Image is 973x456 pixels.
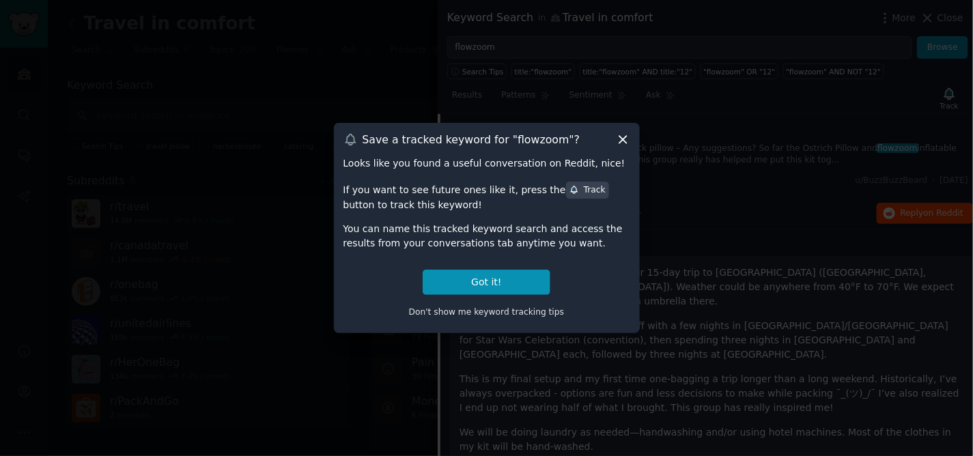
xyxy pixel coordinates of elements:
[343,222,630,251] div: You can name this tracked keyword search and access the results from your conversations tab anyti...
[423,270,550,295] button: Got it!
[343,156,630,171] div: Looks like you found a useful conversation on Reddit, nice!
[569,184,606,197] div: Track
[343,180,630,212] div: If you want to see future ones like it, press the button to track this keyword!
[363,132,580,147] h3: Save a tracked keyword for " flowzoom "?
[409,307,565,317] span: Don't show me keyword tracking tips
